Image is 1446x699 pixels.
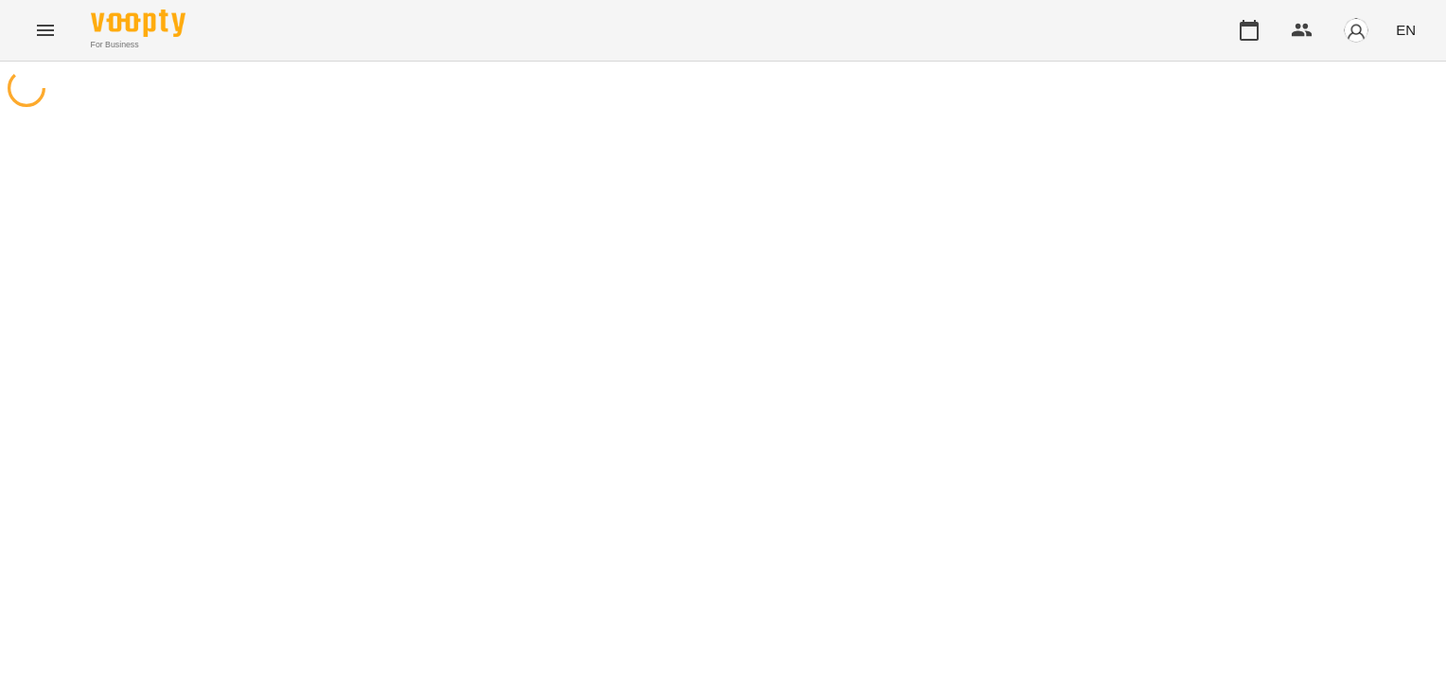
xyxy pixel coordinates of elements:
button: Menu [23,8,68,53]
button: EN [1388,12,1423,47]
img: Voopty Logo [91,9,185,37]
span: EN [1396,20,1416,40]
span: For Business [91,39,185,51]
img: avatar_s.png [1343,17,1369,44]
